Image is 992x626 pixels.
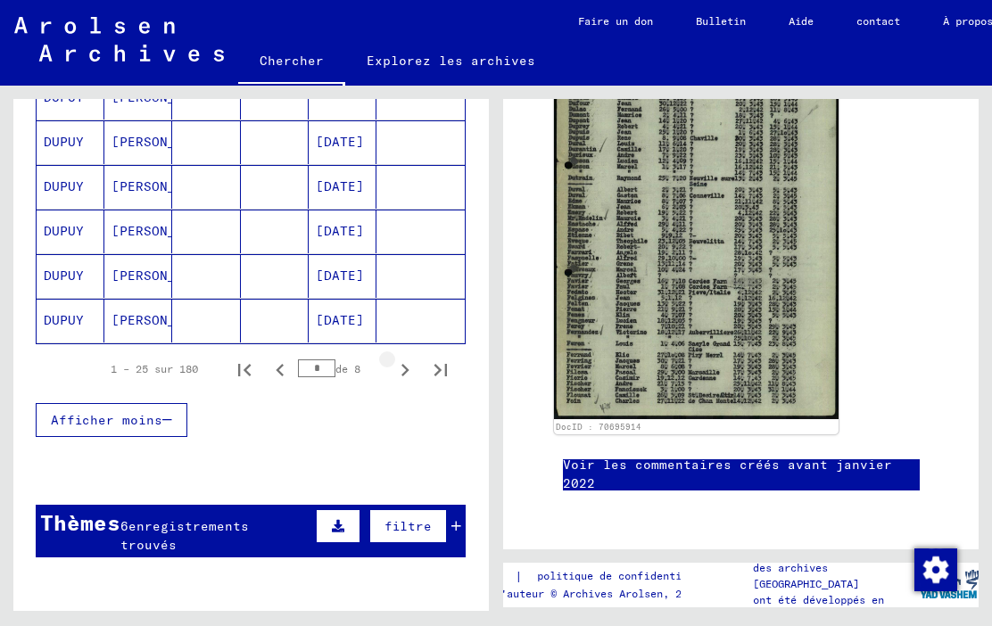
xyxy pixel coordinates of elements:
font: [DATE] [316,268,364,284]
font: Thèmes [40,509,120,536]
img: Modifier le consentement [914,548,957,591]
font: Droits d'auteur © Archives Arolsen, 2021 [451,587,700,600]
font: DUPUY [44,178,84,194]
font: [DATE] [316,312,364,328]
button: Première page [227,351,262,387]
a: DocID : 70695914 [556,422,641,432]
font: [PERSON_NAME] [112,223,216,239]
font: Aide [789,14,814,28]
font: DUPUY [44,134,84,150]
font: ont été développés en partenariat avec [753,593,884,622]
font: [PERSON_NAME] [112,134,216,150]
font: [PERSON_NAME] [112,268,216,284]
font: politique de confidentialité [537,569,713,582]
button: Dernière page [423,351,459,387]
a: Voir les commentaires créés avant janvier 2022 [563,456,920,493]
a: Explorez les archives [345,39,557,82]
font: Explorez les archives [367,53,535,69]
font: Bulletin [696,14,746,28]
font: contact [856,14,900,28]
a: politique de confidentialité [523,567,734,586]
button: filtre [369,509,447,543]
font: Voir les commentaires créés avant janvier 2022 [563,457,892,491]
font: DUPUY [44,223,84,239]
font: | [515,568,523,584]
a: Chercher [238,39,345,86]
font: filtre [384,518,432,534]
font: [DATE] [316,178,364,194]
font: DUPUY [44,312,84,328]
button: Afficher moins [36,403,187,437]
font: 6 [120,518,128,534]
font: Chercher [260,53,324,69]
font: de 8 [335,362,360,375]
img: Arolsen_neg.svg [14,17,224,62]
font: [PERSON_NAME] [112,178,216,194]
font: enregistrements trouvés [120,518,249,553]
button: Page suivante [387,351,423,387]
button: Page précédente [262,351,298,387]
font: [DATE] [316,134,364,150]
font: DUPUY [44,268,84,284]
font: [PERSON_NAME] [112,312,216,328]
img: 001.jpg [554,17,839,419]
font: Faire un don [578,14,653,28]
font: [DATE] [316,223,364,239]
font: Les collections en ligne des archives [GEOGRAPHIC_DATA] [753,545,903,590]
font: Afficher moins [51,412,162,428]
font: 1 – 25 sur 180 [111,362,198,375]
